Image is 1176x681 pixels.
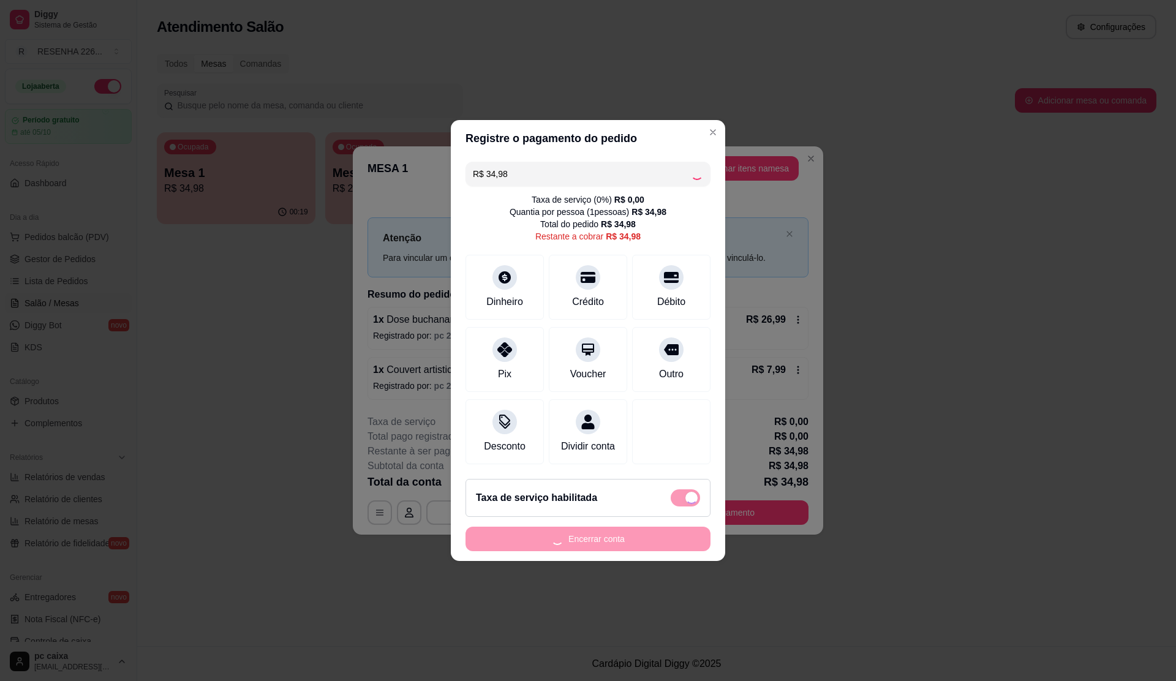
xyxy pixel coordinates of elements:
[659,367,684,382] div: Outro
[476,491,597,505] h2: Taxa de serviço habilitada
[703,122,723,142] button: Close
[606,230,641,243] div: R$ 34,98
[535,230,641,243] div: Restante a cobrar
[572,295,604,309] div: Crédito
[601,218,636,230] div: R$ 34,98
[570,367,606,382] div: Voucher
[631,206,666,218] div: R$ 34,98
[484,439,526,454] div: Desconto
[451,120,725,157] header: Registre o pagamento do pedido
[473,162,691,186] input: Ex.: hambúrguer de cordeiro
[657,295,685,309] div: Débito
[498,367,511,382] div: Pix
[486,295,523,309] div: Dinheiro
[540,218,636,230] div: Total do pedido
[510,206,666,218] div: Quantia por pessoa ( 1 pessoas)
[532,194,644,206] div: Taxa de serviço ( 0 %)
[561,439,615,454] div: Dividir conta
[691,168,703,180] div: Loading
[614,194,644,206] div: R$ 0,00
